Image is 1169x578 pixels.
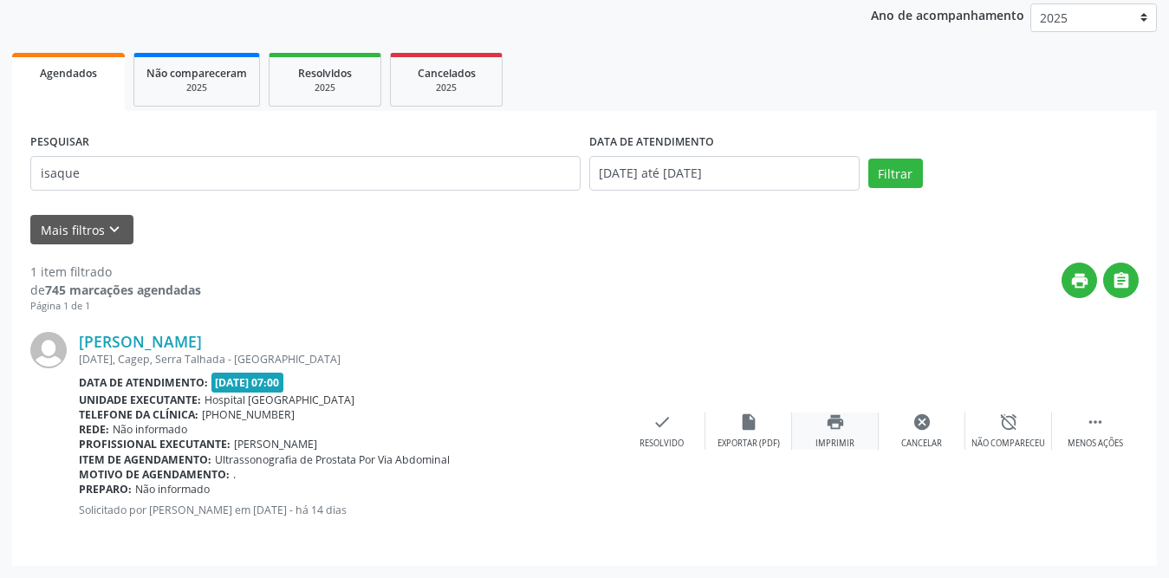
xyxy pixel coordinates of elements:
[30,299,201,314] div: Página 1 de 1
[871,3,1024,25] p: Ano de acompanhamento
[1062,263,1097,298] button: print
[215,452,450,467] span: Ultrassonografia de Prostata Por Via Abdominal
[739,412,758,432] i: insert_drive_file
[999,412,1018,432] i: alarm_off
[1112,271,1131,290] i: 
[79,393,201,407] b: Unidade executante:
[868,159,923,188] button: Filtrar
[135,482,210,497] span: Não informado
[826,412,845,432] i: print
[234,437,317,451] span: [PERSON_NAME]
[79,503,619,517] p: Solicitado por [PERSON_NAME] em [DATE] - há 14 dias
[79,422,109,437] b: Rede:
[282,81,368,94] div: 2025
[971,438,1045,450] div: Não compareceu
[105,220,124,239] i: keyboard_arrow_down
[30,281,201,299] div: de
[653,412,672,432] i: check
[79,375,208,390] b: Data de atendimento:
[1086,412,1105,432] i: 
[901,438,942,450] div: Cancelar
[815,438,854,450] div: Imprimir
[1103,263,1139,298] button: 
[202,407,295,422] span: [PHONE_NUMBER]
[30,263,201,281] div: 1 item filtrado
[79,452,211,467] b: Item de agendamento:
[146,66,247,81] span: Não compareceram
[79,407,198,422] b: Telefone da clínica:
[30,129,89,156] label: PESQUISAR
[40,66,97,81] span: Agendados
[589,156,860,191] input: Selecione um intervalo
[113,422,187,437] span: Não informado
[211,373,284,393] span: [DATE] 07:00
[79,352,619,367] div: [DATE], Cagep, Serra Talhada - [GEOGRAPHIC_DATA]
[1068,438,1123,450] div: Menos ações
[1070,271,1089,290] i: print
[233,467,236,482] span: .
[79,437,231,451] b: Profissional executante:
[718,438,780,450] div: Exportar (PDF)
[298,66,352,81] span: Resolvidos
[403,81,490,94] div: 2025
[912,412,932,432] i: cancel
[205,393,354,407] span: Hospital [GEOGRAPHIC_DATA]
[418,66,476,81] span: Cancelados
[45,282,201,298] strong: 745 marcações agendadas
[79,467,230,482] b: Motivo de agendamento:
[30,332,67,368] img: img
[79,482,132,497] b: Preparo:
[589,129,714,156] label: DATA DE ATENDIMENTO
[30,215,133,245] button: Mais filtroskeyboard_arrow_down
[30,156,581,191] input: Nome, CNS
[146,81,247,94] div: 2025
[640,438,684,450] div: Resolvido
[79,332,202,351] a: [PERSON_NAME]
